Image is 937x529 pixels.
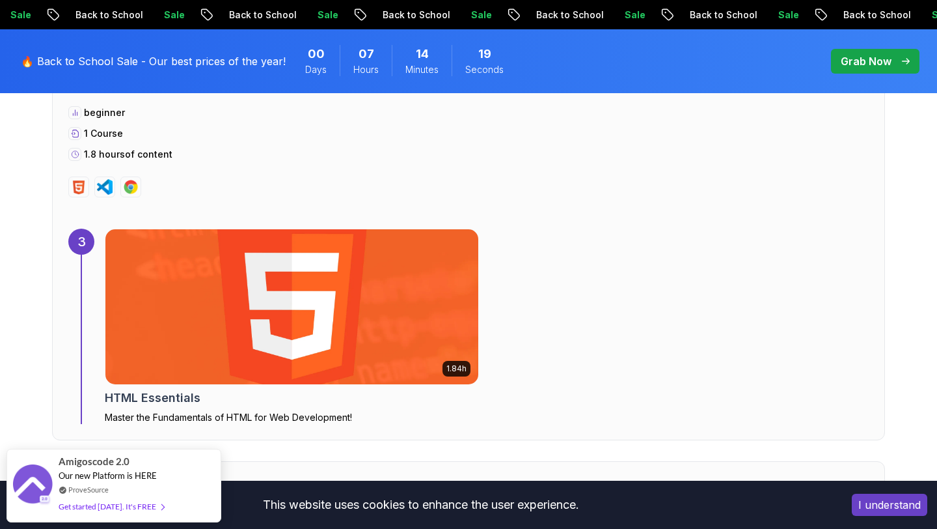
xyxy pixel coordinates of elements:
[96,225,488,388] img: HTML Essentials card
[97,179,113,195] img: vscode logo
[405,63,439,76] span: Minutes
[895,8,937,21] p: Sale
[105,411,479,424] p: Master the Fundamentals of HTML for Web Development!
[105,389,200,407] h2: HTML Essentials
[588,8,630,21] p: Sale
[435,8,476,21] p: Sale
[353,63,379,76] span: Hours
[84,106,125,119] p: beginner
[84,148,172,161] p: 1.8 hours of content
[59,499,164,514] div: Get started [DATE]. It's FREE
[123,179,139,195] img: chrome logo
[39,8,128,21] p: Back to School
[68,229,94,255] div: 3
[84,128,123,139] span: 1 Course
[10,491,832,519] div: This website uses cookies to enhance the user experience.
[281,8,323,21] p: Sale
[59,470,157,481] span: Our new Platform is HERE
[446,364,467,374] p: 1.84h
[346,8,435,21] p: Back to School
[105,229,479,424] a: HTML Essentials card1.84hHTML EssentialsMaster the Fundamentals of HTML for Web Development!
[68,484,109,495] a: ProveSource
[742,8,783,21] p: Sale
[841,53,891,69] p: Grab Now
[305,63,327,76] span: Days
[308,45,325,63] span: 0 Days
[500,8,588,21] p: Back to School
[465,63,504,76] span: Seconds
[128,8,169,21] p: Sale
[21,53,286,69] p: 🔥 Back to School Sale - Our best prices of the year!
[807,8,895,21] p: Back to School
[478,45,491,63] span: 19 Seconds
[13,465,52,507] img: provesource social proof notification image
[416,45,429,63] span: 14 Minutes
[59,454,129,469] span: Amigoscode 2.0
[193,8,281,21] p: Back to School
[852,494,927,516] button: Accept cookies
[71,179,87,195] img: html logo
[653,8,742,21] p: Back to School
[359,45,374,63] span: 7 Hours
